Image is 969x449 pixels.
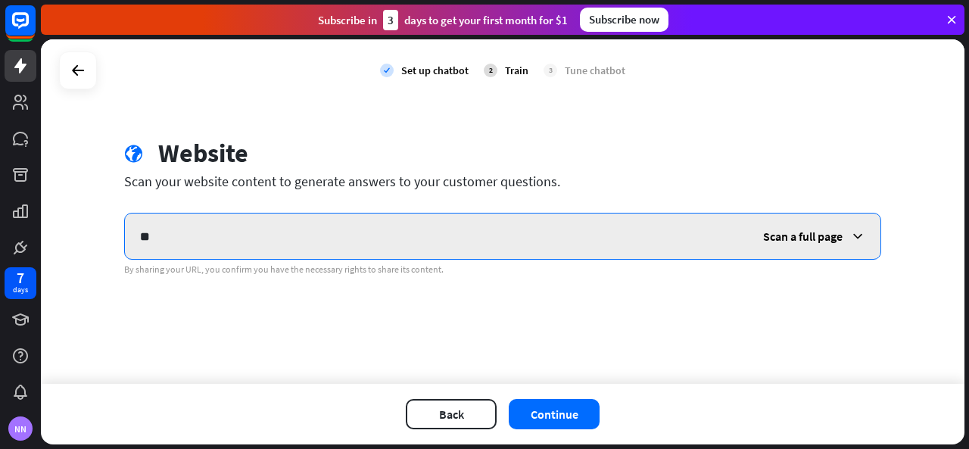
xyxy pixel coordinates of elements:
[8,416,33,441] div: NN
[124,145,143,164] i: globe
[505,64,528,77] div: Train
[124,173,881,190] div: Scan your website content to generate answers to your customer questions.
[12,6,58,51] button: Open LiveChat chat widget
[318,10,568,30] div: Subscribe in days to get your first month for $1
[13,285,28,295] div: days
[383,10,398,30] div: 3
[763,229,843,244] span: Scan a full page
[380,64,394,77] i: check
[124,263,881,276] div: By sharing your URL, you confirm you have the necessary rights to share its content.
[580,8,668,32] div: Subscribe now
[484,64,497,77] div: 2
[401,64,469,77] div: Set up chatbot
[5,267,36,299] a: 7 days
[158,138,248,169] div: Website
[565,64,625,77] div: Tune chatbot
[509,399,600,429] button: Continue
[544,64,557,77] div: 3
[17,271,24,285] div: 7
[406,399,497,429] button: Back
